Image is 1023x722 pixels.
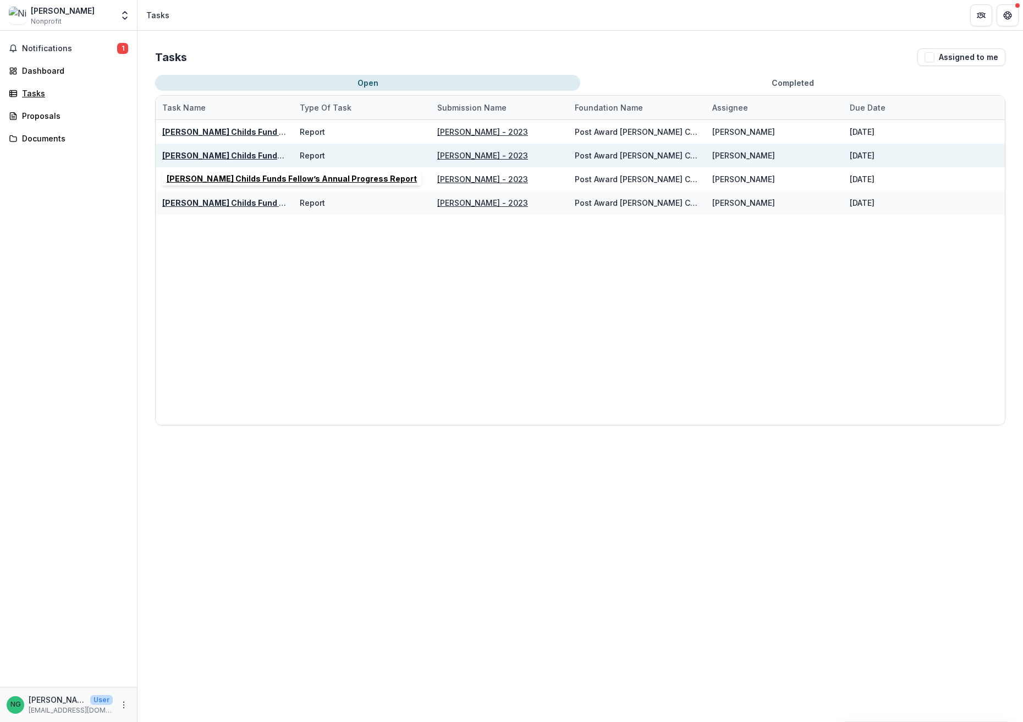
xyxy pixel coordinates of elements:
[437,198,528,207] a: [PERSON_NAME] - 2023
[156,96,293,119] div: Task Name
[293,96,431,119] div: Type of Task
[155,51,187,64] h2: Tasks
[31,17,62,26] span: Nonprofit
[162,127,464,136] a: [PERSON_NAME] Childs Fund Fellowship Award Financial Expenditure Report
[850,173,875,185] div: [DATE]
[575,126,699,138] div: Post Award [PERSON_NAME] Childs Memorial Fund
[575,197,699,209] div: Post Award [PERSON_NAME] Childs Memorial Fund
[22,133,124,144] div: Documents
[300,173,325,185] div: Report
[568,96,706,119] div: Foundation Name
[706,102,755,113] div: Assignee
[706,96,843,119] div: Assignee
[437,174,528,184] a: [PERSON_NAME] - 2023
[29,705,113,715] p: [EMAIL_ADDRESS][DOMAIN_NAME]
[29,694,86,705] p: [PERSON_NAME]
[4,84,133,102] a: Tasks
[90,695,113,705] p: User
[712,126,775,138] div: [PERSON_NAME]
[437,151,528,160] a: [PERSON_NAME] - 2023
[300,126,325,138] div: Report
[300,150,325,161] div: Report
[117,4,133,26] button: Open entity switcher
[970,4,992,26] button: Partners
[155,75,580,91] button: Open
[843,96,981,119] div: Due Date
[9,7,26,24] img: Nitsan Goldstein
[431,102,513,113] div: Submission Name
[4,107,133,125] a: Proposals
[997,4,1019,26] button: Get Help
[850,126,875,138] div: [DATE]
[22,44,117,53] span: Notifications
[162,198,464,207] a: [PERSON_NAME] Childs Fund Fellowship Award Financial Expenditure Report
[22,65,124,76] div: Dashboard
[31,5,95,17] div: [PERSON_NAME]
[4,62,133,80] a: Dashboard
[568,102,650,113] div: Foundation Name
[162,151,413,160] a: [PERSON_NAME] Childs Funds Fellow’s Annual Progress Report
[22,87,124,99] div: Tasks
[293,102,358,113] div: Type of Task
[156,102,212,113] div: Task Name
[117,698,130,712] button: More
[117,43,128,54] span: 1
[850,150,875,161] div: [DATE]
[162,174,413,184] a: [PERSON_NAME] Childs Funds Fellow’s Annual Progress Report
[431,96,568,119] div: Submission Name
[712,197,775,209] div: [PERSON_NAME]
[917,48,1005,66] button: Assigned to me
[712,173,775,185] div: [PERSON_NAME]
[437,127,528,136] a: [PERSON_NAME] - 2023
[300,197,325,209] div: Report
[580,75,1005,91] button: Completed
[843,102,892,113] div: Due Date
[4,40,133,57] button: Notifications1
[850,197,875,209] div: [DATE]
[575,173,699,185] div: Post Award [PERSON_NAME] Childs Memorial Fund
[22,110,124,122] div: Proposals
[575,150,699,161] div: Post Award [PERSON_NAME] Childs Memorial Fund
[142,7,174,23] nav: breadcrumb
[146,9,169,21] div: Tasks
[4,129,133,147] a: Documents
[712,150,775,161] div: [PERSON_NAME]
[10,701,21,708] div: Nitsan Goldstein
